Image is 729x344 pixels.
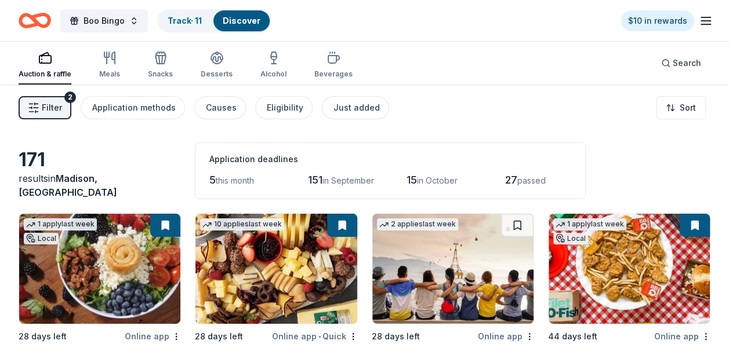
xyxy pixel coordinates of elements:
div: 2 applies last week [377,218,458,230]
button: Desserts [201,46,233,85]
span: this month [216,175,254,185]
button: Track· 11Discover [157,9,271,32]
div: 28 days left [195,330,243,343]
button: Meals [99,46,120,85]
div: 2 [64,92,76,103]
a: Home [19,7,51,34]
span: Filter [42,101,62,115]
div: 1 apply last week [24,218,97,230]
button: Eligibility [255,96,313,119]
button: Just added [322,96,389,119]
div: Meals [99,69,120,79]
div: 1 apply last week [553,218,626,230]
img: Image for Johnson Partners, Inc. - McDonald's [549,214,710,324]
span: in September [322,175,374,185]
div: Eligibility [267,101,303,115]
span: 15 [407,174,417,186]
div: Online app [654,329,710,343]
span: in [19,173,117,198]
button: Snacks [148,46,173,85]
div: Local [24,233,59,244]
div: 10 applies last week [200,218,284,230]
div: Beverages [314,69,353,79]
div: Desserts [201,69,233,79]
div: Online app [478,329,534,343]
span: Boo Bingo [84,14,125,28]
div: Application methods [92,101,176,115]
div: Causes [206,101,237,115]
span: in October [417,175,458,185]
button: Filter2 [19,96,71,119]
div: 28 days left [19,330,67,343]
button: Sort [656,96,706,119]
button: Alcohol [260,46,286,85]
div: 171 [19,148,181,171]
div: Online app [125,329,181,343]
div: 44 days left [548,330,597,343]
div: Auction & raffle [19,69,71,79]
span: Madison, [GEOGRAPHIC_DATA] [19,173,117,198]
button: Search [652,52,710,75]
div: Local [553,233,588,244]
img: Image for Let's Roam [372,214,534,324]
div: Snacks [148,69,173,79]
a: Discover [223,16,260,25]
a: $10 in rewards [621,10,694,31]
button: Boo Bingo [60,9,148,32]
span: 5 [209,174,216,186]
button: Causes [194,96,246,119]
button: Auction & raffle [19,46,71,85]
span: Search [673,56,701,70]
button: Beverages [314,46,353,85]
div: Application deadlines [209,152,571,166]
div: Online app Quick [272,329,358,343]
span: 151 [308,174,322,186]
div: Just added [333,101,380,115]
img: Image for Urban Cookhouse [19,214,180,324]
div: Alcohol [260,69,286,79]
span: Sort [680,101,696,115]
span: • [318,332,321,341]
div: 28 days left [372,330,420,343]
div: results [19,171,181,199]
span: passed [517,175,546,185]
a: Track· 11 [168,16,202,25]
img: Image for Gordon Food Service Store [195,214,357,324]
button: Application methods [81,96,185,119]
span: 27 [505,174,517,186]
